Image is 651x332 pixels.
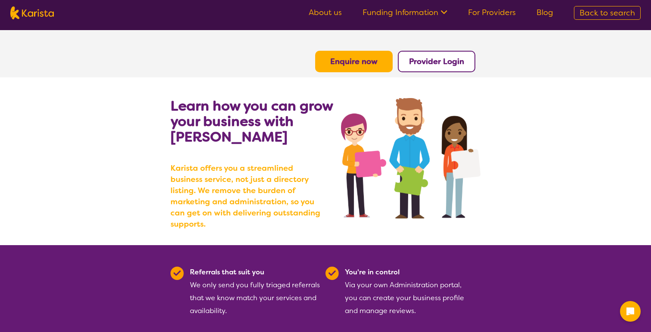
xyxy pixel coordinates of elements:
[580,8,635,18] span: Back to search
[10,6,54,19] img: Karista logo
[330,56,378,67] a: Enquire now
[363,7,447,18] a: Funding Information
[345,267,400,277] b: You're in control
[341,98,480,218] img: grow your business with Karista
[170,163,325,230] b: Karista offers you a streamlined business service, not just a directory listing. We remove the bu...
[309,7,342,18] a: About us
[325,267,339,280] img: Tick
[398,51,475,72] button: Provider Login
[315,51,393,72] button: Enquire now
[409,56,464,67] a: Provider Login
[190,266,320,317] div: We only send you fully triaged referrals that we know match your services and availability.
[536,7,553,18] a: Blog
[170,97,333,146] b: Learn how you can grow your business with [PERSON_NAME]
[170,267,184,280] img: Tick
[574,6,641,20] a: Back to search
[345,266,475,317] div: Via your own Administration portal, you can create your business profile and manage reviews.
[468,7,516,18] a: For Providers
[190,267,264,277] b: Referrals that suit you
